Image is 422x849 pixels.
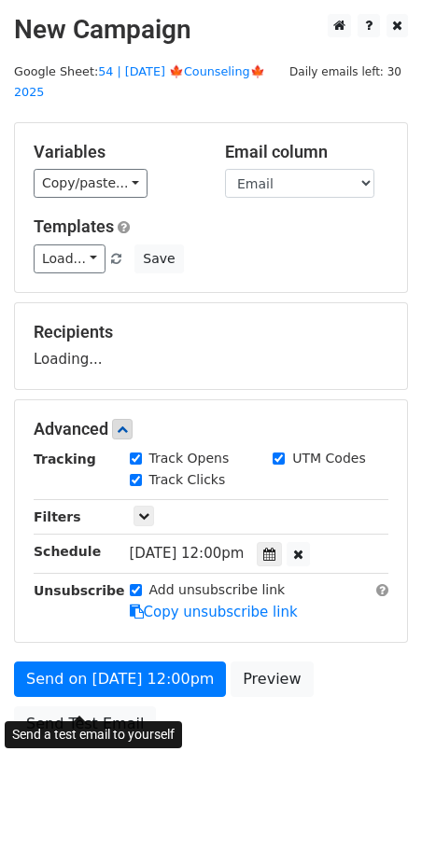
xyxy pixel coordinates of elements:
[14,706,156,742] a: Send Test Email
[34,452,96,466] strong: Tracking
[130,604,298,620] a: Copy unsubscribe link
[329,759,422,849] iframe: Chat Widget
[34,216,114,236] a: Templates
[134,244,183,273] button: Save
[231,661,313,697] a: Preview
[14,64,265,100] small: Google Sheet:
[283,62,408,82] span: Daily emails left: 30
[14,64,265,100] a: 54 | [DATE] 🍁Counseling🍁 2025
[14,14,408,46] h2: New Campaign
[34,583,125,598] strong: Unsubscribe
[292,449,365,468] label: UTM Codes
[34,322,388,342] h5: Recipients
[225,142,388,162] h5: Email column
[34,322,388,370] div: Loading...
[149,470,226,490] label: Track Clicks
[34,544,101,559] strong: Schedule
[34,142,197,162] h5: Variables
[149,580,286,600] label: Add unsubscribe link
[149,449,230,468] label: Track Opens
[34,509,81,524] strong: Filters
[34,244,105,273] a: Load...
[34,169,148,198] a: Copy/paste...
[14,661,226,697] a: Send on [DATE] 12:00pm
[130,545,245,562] span: [DATE] 12:00pm
[283,64,408,78] a: Daily emails left: 30
[34,419,388,439] h5: Advanced
[5,721,182,748] div: Send a test email to yourself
